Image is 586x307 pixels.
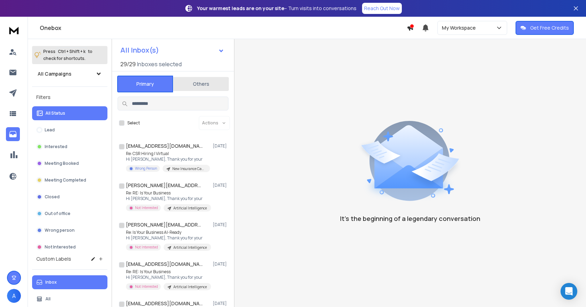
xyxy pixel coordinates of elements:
div: Open Intercom Messenger [561,283,577,300]
p: My Workspace [442,24,479,31]
p: All Status [45,110,65,116]
p: [DATE] [213,261,228,267]
p: All [45,296,51,302]
p: Re: RE: Is Your Business [126,269,210,275]
h3: Inboxes selected [137,60,182,68]
button: Inbox [32,275,107,289]
label: Select [127,120,140,126]
button: Meeting Completed [32,173,107,187]
p: Artificial Intelligence [173,284,207,290]
button: A [7,289,21,303]
button: Closed [32,190,107,204]
p: Not Interested [135,245,158,250]
button: All Campaigns [32,67,107,81]
button: All [32,292,107,306]
p: Hi [PERSON_NAME], Thank you for your [126,196,210,201]
h1: [EMAIL_ADDRESS][DOMAIN_NAME] [126,261,203,268]
p: Lead [45,127,55,133]
p: Not Interested [135,284,158,289]
p: Wrong person [45,228,75,233]
img: logo [7,24,21,37]
button: All Status [32,106,107,120]
h1: [EMAIL_ADDRESS][DOMAIN_NAME] [126,143,203,149]
a: Reach Out Now [362,3,402,14]
button: Others [173,76,229,92]
span: 29 / 29 [120,60,136,68]
p: [DATE] [213,222,228,228]
button: Primary [117,76,173,92]
p: [DATE] [213,301,228,306]
p: Meeting Booked [45,161,79,166]
button: Meeting Booked [32,156,107,170]
p: Press to check for shortcuts. [43,48,92,62]
p: Not Interested [45,244,76,250]
span: Ctrl + Shift + k [57,47,87,55]
p: Wrong Person [135,166,157,171]
button: Interested [32,140,107,154]
button: Lead [32,123,107,137]
p: [DATE] [213,143,228,149]
p: Not Interested [135,205,158,210]
h1: All Inbox(s) [120,47,159,54]
p: Re: Is Your Business AI-Ready [126,230,210,235]
p: Hi [PERSON_NAME], Thank you for your [126,235,210,241]
button: Wrong person [32,223,107,237]
p: Out of office [45,211,70,216]
h1: [EMAIL_ADDRESS][DOMAIN_NAME] [126,300,203,307]
p: It’s the beginning of a legendary conversation [340,214,480,223]
p: Re: CSR Hiring | Virtual [126,151,210,156]
p: Re: RE: Is Your Business [126,190,210,196]
button: Not Interested [32,240,107,254]
p: Hi [PERSON_NAME], Thank you for your [126,275,210,280]
p: Artificial Intelligence [173,245,207,250]
h1: [PERSON_NAME][EMAIL_ADDRESS][DOMAIN_NAME] [126,221,203,228]
h3: Custom Labels [36,255,71,262]
button: All Inbox(s) [115,43,230,57]
p: Artificial Intelligence [173,206,207,211]
h1: Onebox [40,24,407,32]
p: Hi [PERSON_NAME], Thank you for your [126,156,210,162]
strong: Your warmest leads are on your site [197,5,284,11]
p: New Insurance Campaign - Gmail Accounts [172,166,206,171]
h1: All Campaigns [38,70,72,77]
p: Get Free Credits [530,24,569,31]
p: Closed [45,194,60,200]
p: – Turn visits into conversations [197,5,356,12]
p: [DATE] [213,183,228,188]
h1: [PERSON_NAME][EMAIL_ADDRESS][PERSON_NAME][DOMAIN_NAME] [126,182,203,189]
p: Reach Out Now [364,5,400,12]
button: Get Free Credits [516,21,574,35]
p: Inbox [45,279,57,285]
p: Meeting Completed [45,177,86,183]
button: Out of office [32,207,107,221]
p: Interested [45,144,67,149]
h3: Filters [32,92,107,102]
